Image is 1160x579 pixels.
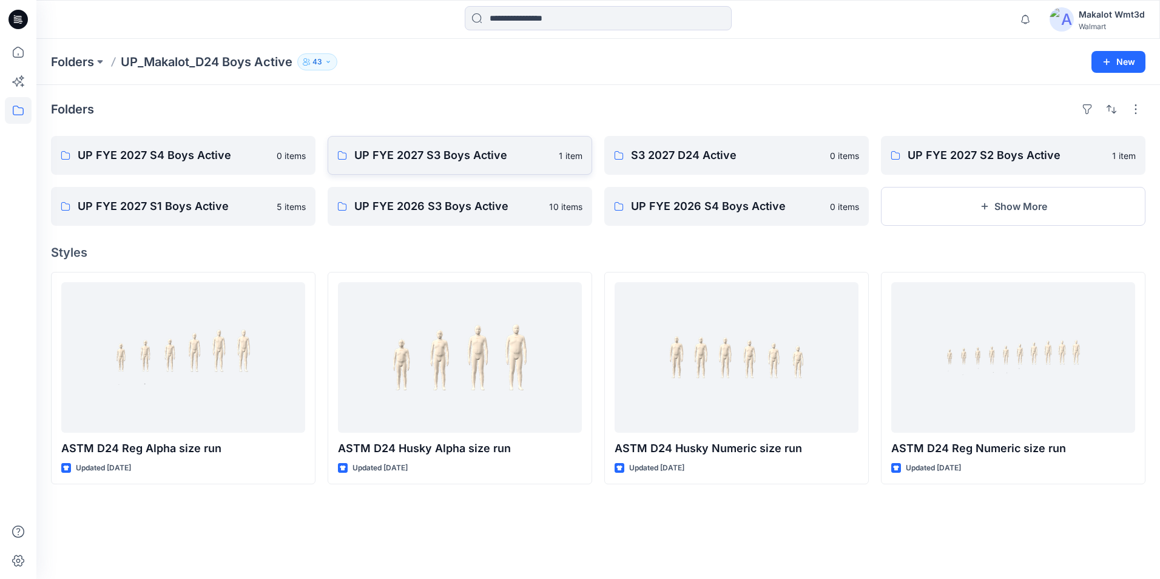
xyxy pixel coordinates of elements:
a: UP FYE 2027 S1 Boys Active5 items [51,187,315,226]
a: Folders [51,53,94,70]
a: ASTM D24 Reg Numeric size run [891,282,1135,433]
a: ASTM D24 Husky Numeric size run [615,282,858,433]
p: 1 item [559,149,582,162]
p: 0 items [830,200,859,213]
button: Show More [881,187,1145,226]
p: ASTM D24 Reg Numeric size run [891,440,1135,457]
p: Updated [DATE] [76,462,131,475]
p: UP FYE 2026 S4 Boys Active [631,198,823,215]
button: New [1091,51,1145,73]
p: 43 [312,55,322,69]
p: UP FYE 2027 S3 Boys Active [354,147,551,164]
p: UP FYE 2026 S3 Boys Active [354,198,542,215]
p: Updated [DATE] [352,462,408,475]
p: UP FYE 2027 S2 Boys Active [908,147,1105,164]
p: 5 items [277,200,306,213]
a: ASTM D24 Husky Alpha size run [338,282,582,433]
div: Makalot Wmt3d [1079,7,1145,22]
img: avatar [1050,7,1074,32]
h4: Styles [51,245,1145,260]
button: 43 [297,53,337,70]
p: S3 2027 D24 Active [631,147,823,164]
p: ASTM D24 Husky Alpha size run [338,440,582,457]
h4: Folders [51,102,94,117]
p: ASTM D24 Reg Alpha size run [61,440,305,457]
p: 0 items [277,149,306,162]
p: UP FYE 2027 S1 Boys Active [78,198,269,215]
p: 0 items [830,149,859,162]
p: Updated [DATE] [906,462,961,475]
p: UP_Makalot_D24 Boys Active [121,53,292,70]
a: UP FYE 2027 S4 Boys Active0 items [51,136,315,175]
a: UP FYE 2026 S3 Boys Active10 items [328,187,592,226]
p: ASTM D24 Husky Numeric size run [615,440,858,457]
a: UP FYE 2027 S3 Boys Active1 item [328,136,592,175]
div: Walmart [1079,22,1145,31]
p: UP FYE 2027 S4 Boys Active [78,147,269,164]
a: UP FYE 2026 S4 Boys Active0 items [604,187,869,226]
p: Updated [DATE] [629,462,684,475]
a: UP FYE 2027 S2 Boys Active1 item [881,136,1145,175]
p: 10 items [549,200,582,213]
a: S3 2027 D24 Active0 items [604,136,869,175]
p: 1 item [1112,149,1136,162]
a: ASTM D24 Reg Alpha size run [61,282,305,433]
